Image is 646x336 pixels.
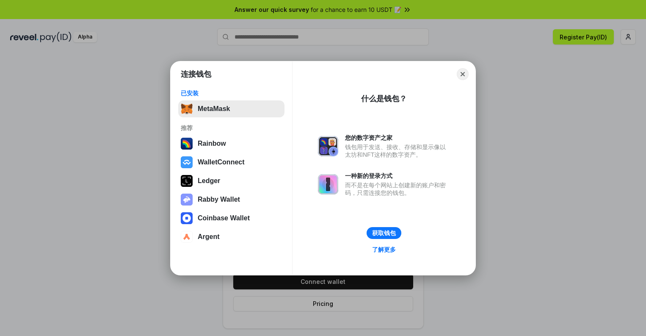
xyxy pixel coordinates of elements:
div: Rabby Wallet [198,196,240,203]
div: 已安装 [181,89,282,97]
div: Rainbow [198,140,226,147]
div: 什么是钱包？ [361,94,407,104]
img: svg+xml,%3Csvg%20fill%3D%22none%22%20height%3D%2233%22%20viewBox%3D%220%200%2035%2033%22%20width%... [181,103,193,115]
div: Coinbase Wallet [198,214,250,222]
button: MetaMask [178,100,284,117]
div: 钱包用于发送、接收、存储和显示像以太坊和NFT这样的数字资产。 [345,143,450,158]
img: svg+xml,%3Csvg%20width%3D%2228%22%20height%3D%2228%22%20viewBox%3D%220%200%2028%2028%22%20fill%3D... [181,231,193,243]
button: Rabby Wallet [178,191,284,208]
div: 获取钱包 [372,229,396,237]
div: 了解更多 [372,246,396,253]
div: Ledger [198,177,220,185]
div: 推荐 [181,124,282,132]
button: Argent [178,228,284,245]
img: svg+xml,%3Csvg%20xmlns%3D%22http%3A%2F%2Fwww.w3.org%2F2000%2Fsvg%22%20fill%3D%22none%22%20viewBox... [318,136,338,156]
a: 了解更多 [367,244,401,255]
div: 一种新的登录方式 [345,172,450,180]
button: Coinbase Wallet [178,210,284,227]
button: Ledger [178,172,284,189]
div: MetaMask [198,105,230,113]
div: 您的数字资产之家 [345,134,450,142]
img: svg+xml,%3Csvg%20xmlns%3D%22http%3A%2F%2Fwww.w3.org%2F2000%2Fsvg%22%20fill%3D%22none%22%20viewBox... [181,194,193,205]
button: Rainbow [178,135,284,152]
div: WalletConnect [198,158,245,166]
button: WalletConnect [178,154,284,171]
img: svg+xml,%3Csvg%20xmlns%3D%22http%3A%2F%2Fwww.w3.org%2F2000%2Fsvg%22%20width%3D%2228%22%20height%3... [181,175,193,187]
button: Close [457,68,469,80]
button: 获取钱包 [367,227,401,239]
img: svg+xml,%3Csvg%20width%3D%22120%22%20height%3D%22120%22%20viewBox%3D%220%200%20120%20120%22%20fil... [181,138,193,150]
h1: 连接钱包 [181,69,211,79]
img: svg+xml,%3Csvg%20width%3D%2228%22%20height%3D%2228%22%20viewBox%3D%220%200%2028%2028%22%20fill%3D... [181,212,193,224]
div: Argent [198,233,220,241]
div: 而不是在每个网站上创建新的账户和密码，只需连接您的钱包。 [345,181,450,197]
img: svg+xml,%3Csvg%20xmlns%3D%22http%3A%2F%2Fwww.w3.org%2F2000%2Fsvg%22%20fill%3D%22none%22%20viewBox... [318,174,338,194]
img: svg+xml,%3Csvg%20width%3D%2228%22%20height%3D%2228%22%20viewBox%3D%220%200%2028%2028%22%20fill%3D... [181,156,193,168]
